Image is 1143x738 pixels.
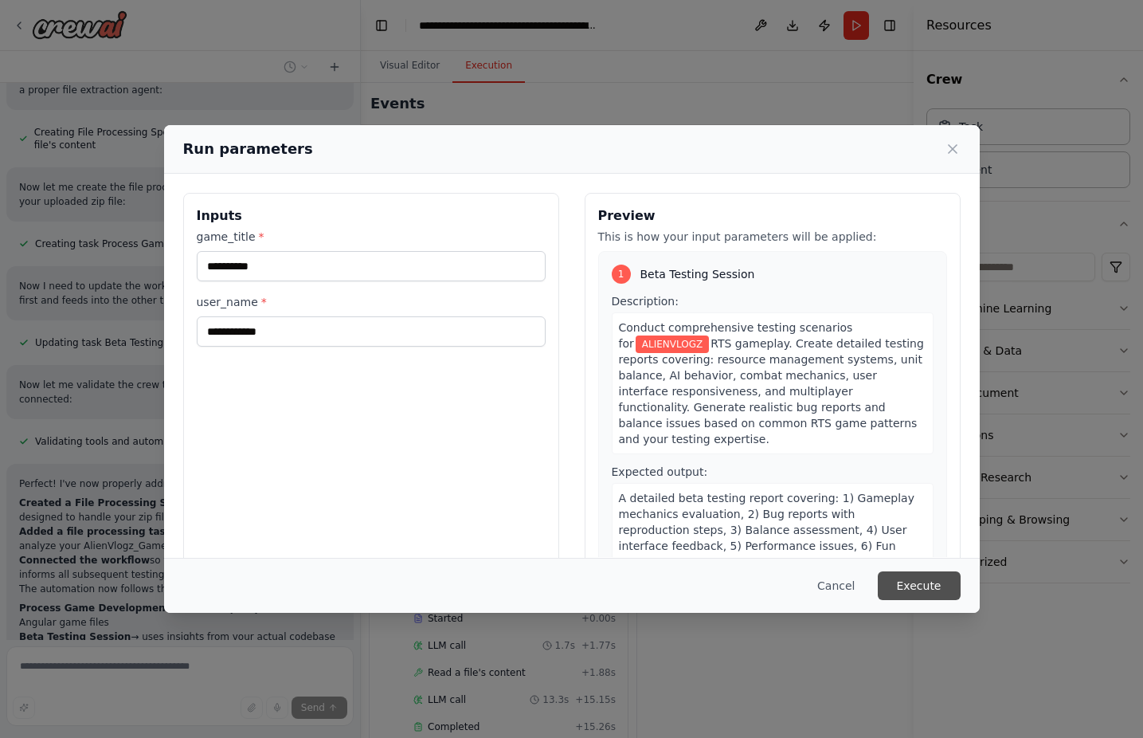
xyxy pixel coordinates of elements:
h3: Inputs [197,206,546,226]
button: Execute [878,571,961,600]
h2: Run parameters [183,138,313,160]
label: game_title [197,229,546,245]
span: Conduct comprehensive testing scenarios for [619,321,853,350]
span: RTS gameplay. Create detailed testing reports covering: resource management systems, unit balance... [619,337,924,446]
span: Expected output: [612,465,708,478]
span: Variable: game_title [636,336,709,353]
div: 1 [612,265,631,284]
label: user_name [197,294,546,310]
h3: Preview [598,206,947,226]
p: This is how your input parameters will be applied: [598,229,947,245]
button: Cancel [804,571,867,600]
span: Beta Testing Session [640,266,755,282]
span: Description: [612,295,679,308]
span: A detailed beta testing report covering: 1) Gameplay mechanics evaluation, 2) Bug reports with re... [619,492,914,584]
